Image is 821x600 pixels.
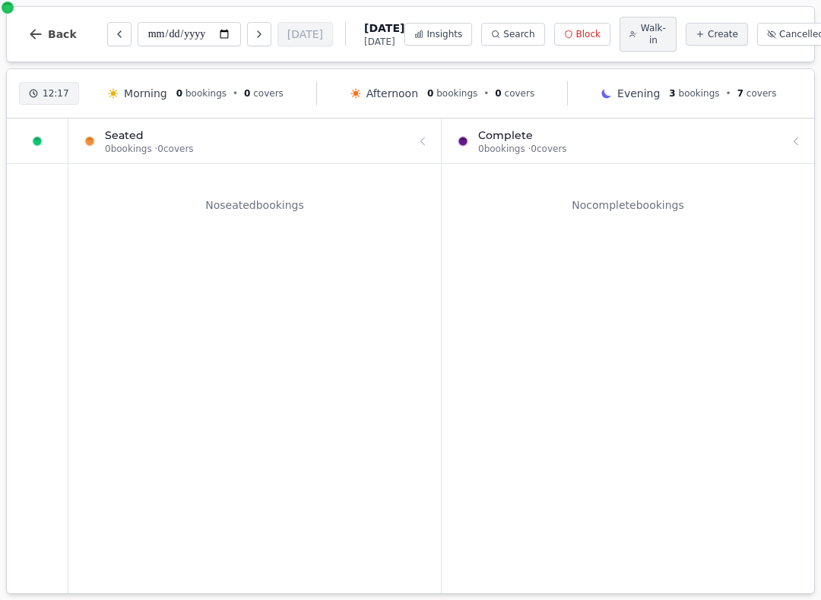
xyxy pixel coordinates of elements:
[124,86,167,101] span: Morning
[247,22,271,46] button: Next day
[554,23,610,46] button: Block
[495,88,501,99] span: 0
[617,86,660,101] span: Evening
[233,87,238,99] span: •
[576,28,601,40] span: Block
[726,87,731,99] span: •
[48,29,77,39] span: Back
[43,87,69,99] span: 12:17
[503,28,534,40] span: Search
[16,16,89,52] button: Back
[679,88,720,99] span: bookings
[404,23,472,46] button: Insights
[686,23,748,46] button: Create
[366,86,418,101] span: Afternoon
[481,23,544,46] button: Search
[78,197,432,213] p: No seated bookings
[483,87,489,99] span: •
[107,22,132,46] button: Previous day
[620,17,677,52] button: Walk-in
[451,197,805,213] p: No complete bookings
[427,88,433,99] span: 0
[669,88,675,99] span: 3
[364,36,404,48] span: [DATE]
[640,22,667,46] span: Walk-in
[277,22,333,46] button: [DATE]
[426,28,462,40] span: Insights
[176,88,182,99] span: 0
[436,88,477,99] span: bookings
[364,21,404,36] span: [DATE]
[185,88,227,99] span: bookings
[253,88,284,99] span: covers
[505,88,535,99] span: covers
[747,88,777,99] span: covers
[737,88,743,99] span: 7
[708,28,738,40] span: Create
[244,88,250,99] span: 0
